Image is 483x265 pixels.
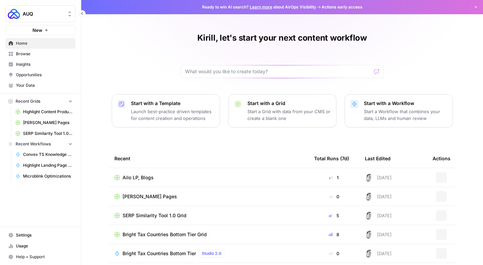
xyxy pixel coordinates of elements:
[8,8,20,20] img: AUQ Logo
[5,59,75,70] a: Insights
[16,61,72,67] span: Insights
[365,192,373,201] img: 28dbpmxwbe1lgts1kkshuof3rm4g
[365,230,373,239] img: 28dbpmxwbe1lgts1kkshuof3rm4g
[247,108,331,122] p: Start a Grid with data from your CMS or create a blank one
[23,11,64,17] span: AUQ
[112,94,220,127] button: Start with a TemplateLaunch best-practice driven templates for content creation and operations
[114,231,303,238] a: Bright Tax Countries Bottom Tier Grid
[314,250,354,257] div: 0
[365,230,392,239] div: [DATE]
[365,149,391,168] div: Last Edited
[23,120,72,126] span: [PERSON_NAME] Pages
[197,33,367,43] h1: Kirill, let's start your next content workflow
[23,109,72,115] span: Highlight Content Production
[365,192,392,201] div: [DATE]
[16,232,72,238] span: Settings
[13,128,75,139] a: SERP Similarity Tool 1.0 Grid
[23,130,72,137] span: SERP Similarity Tool 1.0 Grid
[228,94,336,127] button: Start with a GridStart a Grid with data from your CMS or create a blank one
[131,100,214,107] p: Start with a Template
[16,243,72,249] span: Usage
[364,100,447,107] p: Start with a Workflow
[314,212,354,219] div: 5
[365,174,373,182] img: 28dbpmxwbe1lgts1kkshuof3rm4g
[5,241,75,251] a: Usage
[32,27,42,34] span: New
[433,149,451,168] div: Actions
[5,69,75,80] a: Opportunities
[314,149,349,168] div: Total Runs (7d)
[202,250,221,257] span: Studio 2.0
[314,231,354,238] div: 8
[123,174,154,181] span: Ailo LP, Blogs
[365,249,392,258] div: [DATE]
[16,141,51,147] span: Recent Workflows
[185,68,371,75] input: What would you like to create today?
[114,249,303,258] a: Bright Tax Countries Bottom TierStudio 2.0
[23,162,72,168] span: Highlight Landing Page Content
[114,212,303,219] a: SERP Similarity Tool 1.0 Grid
[16,82,72,88] span: Your Data
[114,193,303,200] a: [PERSON_NAME] Pages
[5,38,75,49] a: Home
[247,100,331,107] p: Start with a Grid
[365,211,373,220] img: 28dbpmxwbe1lgts1kkshuof3rm4g
[5,25,75,35] button: New
[23,173,72,179] span: Microblink Optimizations
[123,250,196,257] span: Bright Tax Countries Bottom Tier
[314,193,354,200] div: 0
[114,174,303,181] a: Ailo LP, Blogs
[322,4,363,10] span: Actions early access
[364,108,447,122] p: Start a Workflow that combines your data, LLMs and human review
[16,40,72,46] span: Home
[123,212,186,219] span: SERP Similarity Tool 1.0 Grid
[365,211,392,220] div: [DATE]
[365,249,373,258] img: 28dbpmxwbe1lgts1kkshuof3rm4g
[13,149,75,160] a: Convex TS Knowledge Base Articles
[123,231,207,238] span: Bright Tax Countries Bottom Tier Grid
[5,96,75,106] button: Recent Grids
[16,72,72,78] span: Opportunities
[5,139,75,149] button: Recent Workflows
[13,171,75,182] a: Microblink Optimizations
[16,254,72,260] span: Help + Support
[114,149,303,168] div: Recent
[5,80,75,91] a: Your Data
[345,94,453,127] button: Start with a WorkflowStart a Workflow that combines your data, LLMs and human review
[5,230,75,241] a: Settings
[123,193,177,200] span: [PERSON_NAME] Pages
[5,251,75,262] button: Help + Support
[250,4,272,9] a: Learn more
[5,5,75,22] button: Workspace: AUQ
[16,51,72,57] span: Browse
[13,160,75,171] a: Highlight Landing Page Content
[13,106,75,117] a: Highlight Content Production
[202,4,316,10] span: Ready to win AI search? about AirOps Visibility
[131,108,214,122] p: Launch best-practice driven templates for content creation and operations
[23,151,72,158] span: Convex TS Knowledge Base Articles
[365,174,392,182] div: [DATE]
[5,48,75,59] a: Browse
[314,174,354,181] div: 1
[13,117,75,128] a: [PERSON_NAME] Pages
[16,98,40,104] span: Recent Grids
